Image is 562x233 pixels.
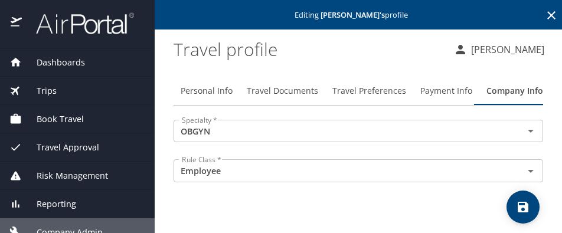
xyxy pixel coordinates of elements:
[22,84,57,97] span: Trips
[181,84,233,99] span: Personal Info
[247,84,318,99] span: Travel Documents
[22,56,85,69] span: Dashboards
[22,113,84,126] span: Book Travel
[11,12,23,35] img: icon-airportal.png
[332,84,406,99] span: Travel Preferences
[174,31,444,67] h1: Travel profile
[22,169,108,182] span: Risk Management
[449,39,549,60] button: [PERSON_NAME]
[22,141,99,154] span: Travel Approval
[522,163,539,179] button: Open
[507,191,540,224] button: save
[22,198,76,211] span: Reporting
[321,9,385,20] strong: [PERSON_NAME] 's
[158,11,558,19] p: Editing profile
[420,84,472,99] span: Payment Info
[468,42,544,57] p: [PERSON_NAME]
[522,123,539,139] button: Open
[23,12,134,35] img: airportal-logo.png
[486,84,543,99] span: Company Info
[174,77,543,105] div: Profile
